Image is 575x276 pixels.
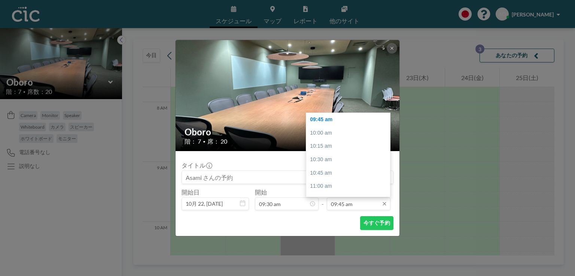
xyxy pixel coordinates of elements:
div: 10:15 am [306,139,394,153]
span: - [322,191,324,208]
div: 10:30 am [306,153,394,166]
div: 10:00 am [306,126,394,140]
label: 開始 [255,188,267,196]
span: 階： 7 [185,138,201,145]
button: 今すぐ予約 [360,216,393,230]
div: 09:45 am [306,113,394,126]
div: 10:45 am [306,166,394,180]
div: 11:00 am [306,180,394,193]
label: タイトル [182,162,212,169]
input: Asami さんの予約 [182,171,393,184]
span: 席： 20 [207,138,227,145]
label: 開始日 [182,188,200,196]
span: • [203,139,206,144]
div: 11:15 am [306,193,394,206]
h2: Oboro [185,126,391,138]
